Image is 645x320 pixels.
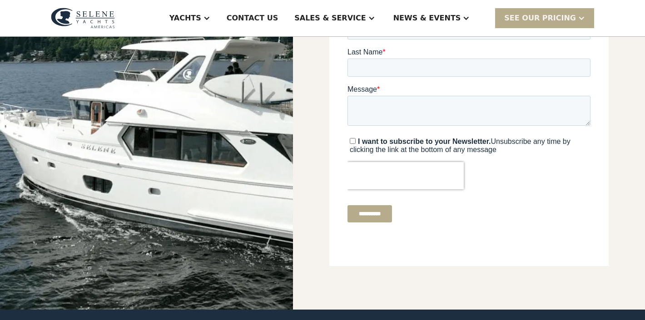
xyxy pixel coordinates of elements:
div: News & EVENTS [393,13,461,24]
div: SEE Our Pricing [495,8,594,28]
img: logo [51,8,115,29]
div: Contact US [227,13,278,24]
div: Sales & Service [294,13,366,24]
div: Yachts [169,13,201,24]
div: SEE Our Pricing [504,13,576,24]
